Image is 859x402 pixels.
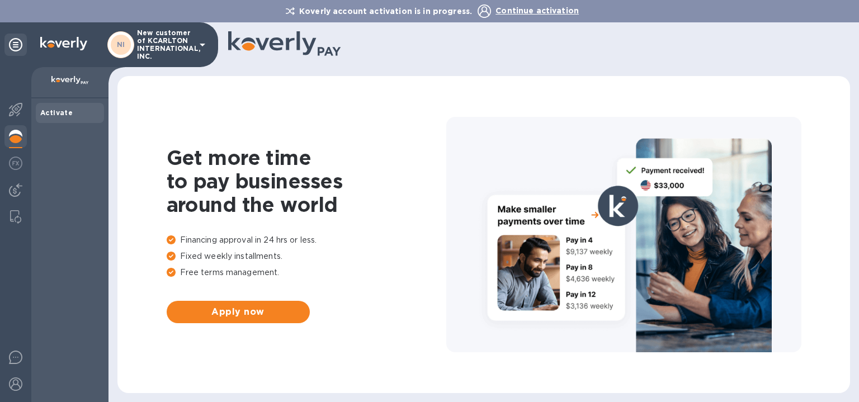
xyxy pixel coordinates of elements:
[40,108,73,117] b: Activate
[495,6,579,15] span: Continue activation
[40,37,87,50] img: Logo
[117,40,125,49] b: NI
[9,157,22,170] img: Foreign exchange
[280,6,478,17] p: Koverly account activation is in progress.
[167,234,446,246] p: Financing approval in 24 hrs or less.
[167,267,446,278] p: Free terms management.
[167,146,446,216] h1: Get more time to pay businesses around the world
[176,305,301,319] span: Apply now
[167,250,446,262] p: Fixed weekly installments.
[167,301,310,323] button: Apply now
[4,34,27,56] div: Unpin categories
[137,29,193,60] p: New customer of KCARLTON INTERNATIONAL, INC.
